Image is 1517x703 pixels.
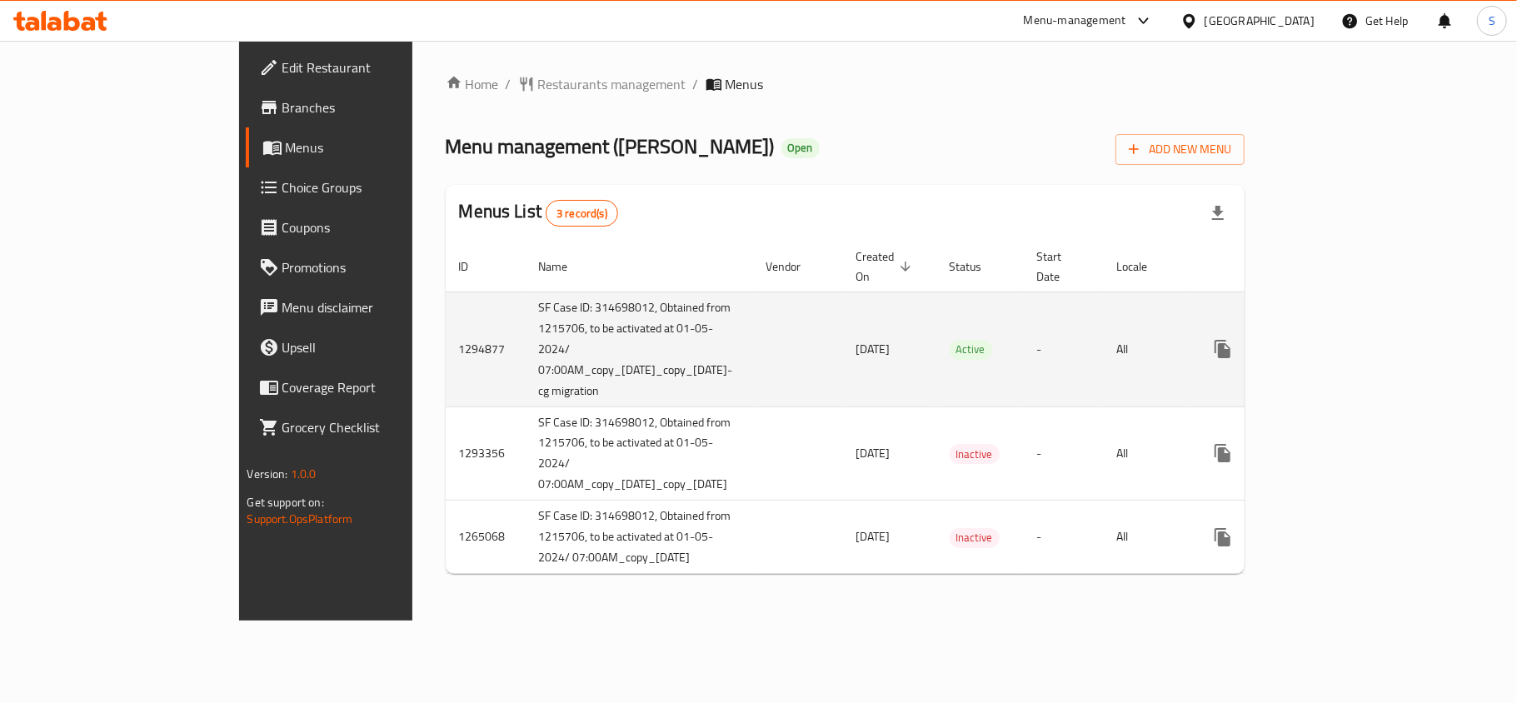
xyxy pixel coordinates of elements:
a: Restaurants management [518,74,686,94]
span: Grocery Checklist [282,417,479,437]
span: Add New Menu [1129,139,1231,160]
span: Name [539,257,590,277]
div: Menu-management [1024,11,1126,31]
span: Coverage Report [282,377,479,397]
td: All [1104,501,1190,574]
li: / [693,74,699,94]
td: - [1024,406,1104,501]
span: Choice Groups [282,177,479,197]
a: Promotions [246,247,492,287]
td: All [1104,292,1190,406]
span: [DATE] [856,526,891,547]
span: ID [459,257,491,277]
table: enhanced table [446,242,1376,575]
span: Promotions [282,257,479,277]
span: Menu disclaimer [282,297,479,317]
span: Branches [282,97,479,117]
span: Menu management ( [PERSON_NAME] ) [446,127,775,165]
div: [GEOGRAPHIC_DATA] [1205,12,1315,30]
div: Open [781,138,820,158]
td: - [1024,501,1104,574]
span: Edit Restaurant [282,57,479,77]
span: Version: [247,463,288,485]
div: Inactive [950,444,1000,464]
button: Change Status [1243,433,1283,473]
td: - [1024,292,1104,406]
td: SF Case ID: 314698012, Obtained from 1215706, to be activated at 01-05-2024/ 07:00AM_copy_[DATE]_... [526,292,753,406]
a: Upsell [246,327,492,367]
button: more [1203,329,1243,369]
span: Start Date [1037,247,1084,287]
button: more [1203,517,1243,557]
div: Inactive [950,528,1000,548]
span: Upsell [282,337,479,357]
span: Inactive [950,445,1000,464]
li: / [506,74,511,94]
button: more [1203,433,1243,473]
td: SF Case ID: 314698012, Obtained from 1215706, to be activated at 01-05-2024/ 07:00AM_copy_[DATE] [526,501,753,574]
th: Actions [1190,242,1376,292]
div: Total records count [546,200,618,227]
span: Vendor [766,257,823,277]
td: SF Case ID: 314698012, Obtained from 1215706, to be activated at 01-05-2024/ 07:00AM_copy_[DATE]_... [526,406,753,501]
td: All [1104,406,1190,501]
span: Menus [286,137,479,157]
span: Restaurants management [538,74,686,94]
span: Open [781,141,820,155]
span: [DATE] [856,442,891,464]
a: Coverage Report [246,367,492,407]
span: Menus [726,74,764,94]
span: Status [950,257,1004,277]
span: Created On [856,247,916,287]
a: Menu disclaimer [246,287,492,327]
a: Grocery Checklist [246,407,492,447]
button: Change Status [1243,329,1283,369]
a: Edit Restaurant [246,47,492,87]
span: [DATE] [856,338,891,360]
a: Support.OpsPlatform [247,508,353,530]
button: Change Status [1243,517,1283,557]
span: Active [950,340,992,359]
span: Coupons [282,217,479,237]
span: Get support on: [247,491,324,513]
a: Choice Groups [246,167,492,207]
span: Locale [1117,257,1170,277]
div: Active [950,340,992,360]
span: Inactive [950,528,1000,547]
span: 1.0.0 [291,463,317,485]
a: Menus [246,127,492,167]
button: Add New Menu [1115,134,1245,165]
span: S [1489,12,1495,30]
a: Branches [246,87,492,127]
nav: breadcrumb [446,74,1245,94]
h2: Menus List [459,199,618,227]
a: Coupons [246,207,492,247]
span: 3 record(s) [546,206,617,222]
